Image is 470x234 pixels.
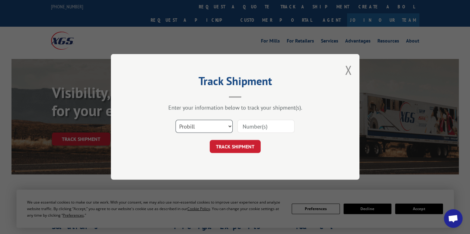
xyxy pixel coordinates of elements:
[142,104,328,111] div: Enter your information below to track your shipment(s).
[444,209,463,228] div: Open chat
[142,77,328,88] h2: Track Shipment
[237,120,294,133] input: Number(s)
[345,62,352,78] button: Close modal
[210,140,261,153] button: TRACK SHIPMENT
